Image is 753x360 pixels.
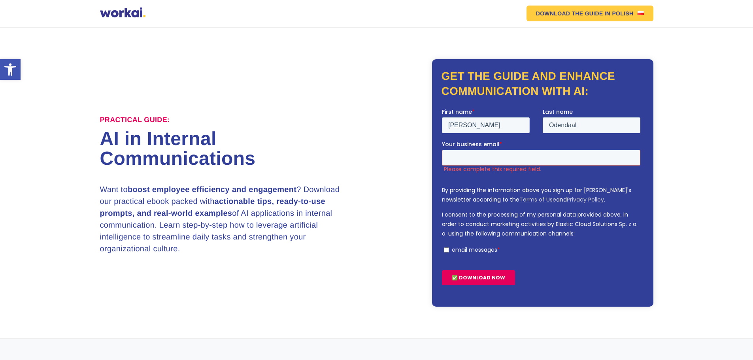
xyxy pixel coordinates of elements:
[442,108,644,292] iframe: Form 0
[100,184,349,255] h3: Want to ? Download our practical ebook packed with of AI applications in internal communication. ...
[536,11,603,16] em: DOWNLOAD THE GUIDE
[128,185,296,194] strong: boost employee efficiency and engagement
[100,129,377,169] h1: AI in Internal Communications
[442,69,644,99] h2: Get the guide and enhance communication with AI:
[100,116,170,124] label: Practical Guide:
[638,11,644,15] img: US flag
[527,6,653,21] a: DOWNLOAD THE GUIDEIN POLISHUS flag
